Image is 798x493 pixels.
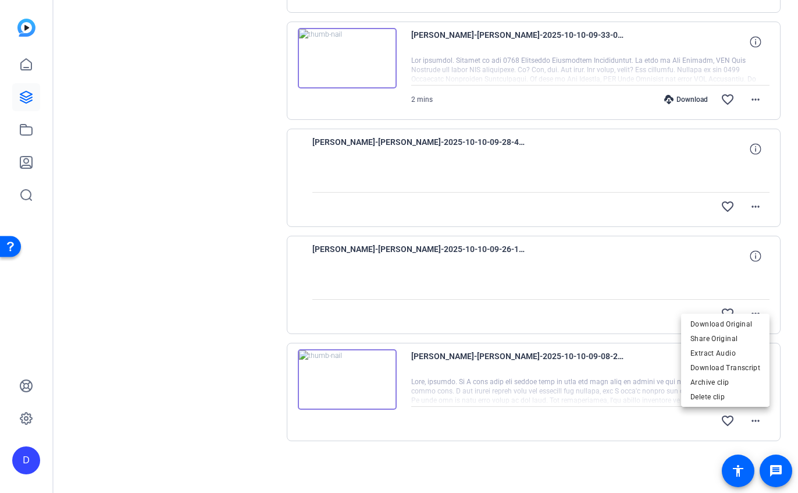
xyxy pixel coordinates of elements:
[690,375,760,389] span: Archive clip
[690,390,760,404] span: Delete clip
[690,361,760,375] span: Download Transcript
[690,346,760,360] span: Extract Audio
[690,317,760,331] span: Download Original
[690,332,760,346] span: Share Original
